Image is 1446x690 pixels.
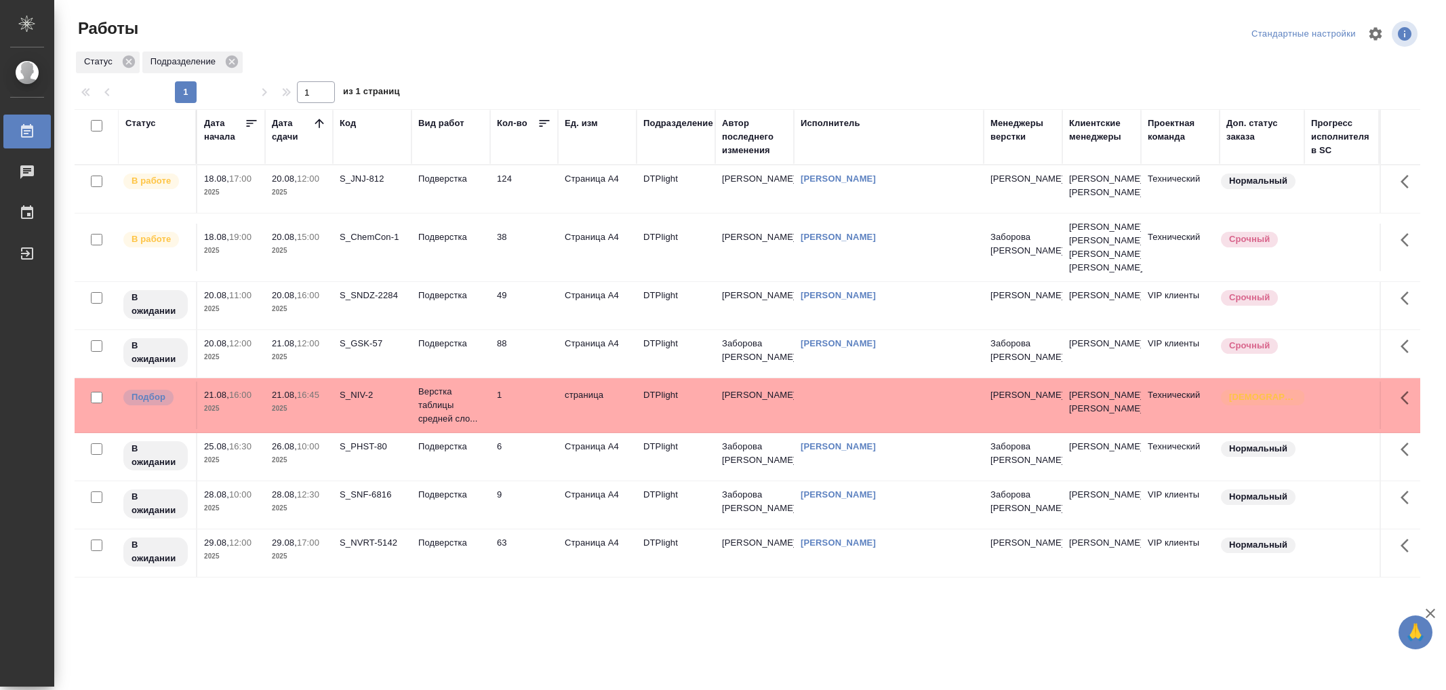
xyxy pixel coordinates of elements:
[204,502,258,515] p: 2025
[990,388,1056,402] p: [PERSON_NAME]
[1392,21,1420,47] span: Посмотреть информацию
[204,390,229,400] p: 21.08,
[272,441,297,451] p: 26.08,
[229,441,252,451] p: 16:30
[204,244,258,258] p: 2025
[204,232,229,242] p: 18.08,
[204,550,258,563] p: 2025
[715,282,794,329] td: [PERSON_NAME]
[490,382,558,429] td: 1
[490,282,558,329] td: 49
[132,339,180,366] p: В ожидании
[132,490,180,517] p: В ожидании
[558,481,637,529] td: Страница А4
[132,390,165,404] p: Подбор
[229,537,252,548] p: 12:00
[229,390,252,400] p: 16:00
[204,338,229,348] p: 20.08,
[204,441,229,451] p: 25.08,
[297,489,319,500] p: 12:30
[204,290,229,300] p: 20.08,
[1141,282,1220,329] td: VIP клиенты
[340,536,405,550] div: S_NVRT-5142
[1229,174,1287,188] p: Нормальный
[801,232,876,242] a: [PERSON_NAME]
[204,489,229,500] p: 28.08,
[990,172,1056,186] p: [PERSON_NAME]
[637,282,715,329] td: DTPlight
[340,440,405,453] div: S_PHST-80
[418,385,483,426] p: Верстка таблицы средней сло...
[132,232,171,246] p: В работе
[272,232,297,242] p: 20.08,
[125,117,156,130] div: Статус
[715,165,794,213] td: [PERSON_NAME]
[490,481,558,529] td: 9
[418,488,483,502] p: Подверстка
[643,117,713,130] div: Подразделение
[272,174,297,184] p: 20.08,
[272,537,297,548] p: 29.08,
[1062,330,1141,378] td: [PERSON_NAME]
[558,165,637,213] td: Страница А4
[204,402,258,415] p: 2025
[76,52,140,73] div: Статус
[418,117,464,130] div: Вид работ
[1141,481,1220,529] td: VIP клиенты
[272,290,297,300] p: 20.08,
[272,550,326,563] p: 2025
[1141,330,1220,378] td: VIP клиенты
[1229,291,1270,304] p: Срочный
[229,174,252,184] p: 17:00
[1392,165,1425,198] button: Здесь прячутся важные кнопки
[418,172,483,186] p: Подверстка
[122,536,189,568] div: Исполнитель назначен, приступать к работе пока рано
[1148,117,1213,144] div: Проектная команда
[1062,165,1141,213] td: [PERSON_NAME] [PERSON_NAME]
[343,83,400,103] span: из 1 страниц
[272,502,326,515] p: 2025
[150,55,220,68] p: Подразделение
[1392,224,1425,256] button: Здесь прячутся важные кнопки
[340,230,405,244] div: S_ChemCon-1
[1141,529,1220,577] td: VIP клиенты
[297,537,319,548] p: 17:00
[142,52,243,73] div: Подразделение
[990,230,1056,258] p: Заборова [PERSON_NAME]
[637,224,715,271] td: DTPlight
[1359,18,1392,50] span: Настроить таблицу
[558,382,637,429] td: страница
[297,174,319,184] p: 12:00
[990,337,1056,364] p: Заборова [PERSON_NAME]
[418,289,483,302] p: Подверстка
[722,117,787,157] div: Автор последнего изменения
[272,244,326,258] p: 2025
[204,350,258,364] p: 2025
[801,489,876,500] a: [PERSON_NAME]
[122,440,189,472] div: Исполнитель назначен, приступать к работе пока рано
[637,481,715,529] td: DTPlight
[1229,490,1287,504] p: Нормальный
[715,382,794,429] td: [PERSON_NAME]
[1141,165,1220,213] td: Технический
[84,55,117,68] p: Статус
[558,529,637,577] td: Страница А4
[204,302,258,316] p: 2025
[558,330,637,378] td: Страница А4
[204,186,258,199] p: 2025
[340,388,405,402] div: S_NIV-2
[1062,433,1141,481] td: [PERSON_NAME]
[1392,330,1425,363] button: Здесь прячутся важные кнопки
[715,224,794,271] td: [PERSON_NAME]
[1392,433,1425,466] button: Здесь прячутся важные кнопки
[272,302,326,316] p: 2025
[1229,390,1297,404] p: [DEMOGRAPHIC_DATA]
[637,529,715,577] td: DTPlight
[272,402,326,415] p: 2025
[637,330,715,378] td: DTPlight
[340,172,405,186] div: S_JNJ-812
[297,338,319,348] p: 12:00
[990,536,1056,550] p: [PERSON_NAME]
[340,289,405,302] div: S_SNDZ-2284
[272,489,297,500] p: 28.08,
